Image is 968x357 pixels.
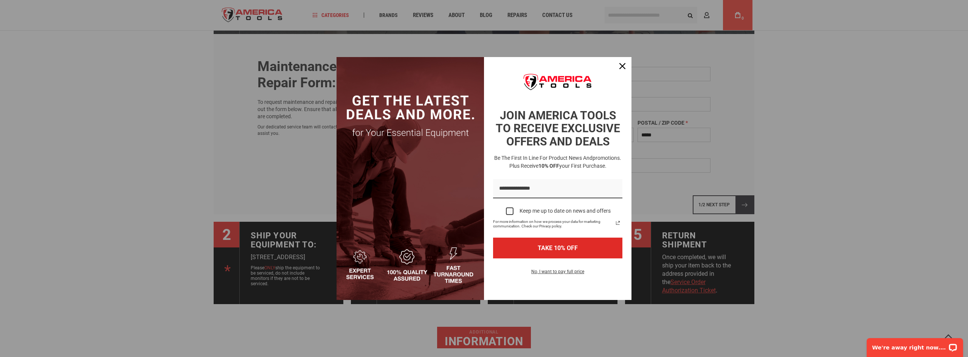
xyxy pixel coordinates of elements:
svg: close icon [619,63,625,69]
input: Email field [493,179,622,198]
h3: Be the first in line for product news and [492,154,624,170]
button: No, I want to pay full price [525,267,590,280]
svg: link icon [613,218,622,227]
iframe: LiveChat chat widget [862,333,968,357]
button: TAKE 10% OFF [493,238,622,258]
span: For more information on how we process your data for marketing communication. Check our Privacy p... [493,219,613,229]
a: Read our Privacy Policy [613,218,622,227]
strong: 10% OFF [538,163,559,169]
button: Close [613,57,631,75]
div: Keep me up to date on news and offers [520,208,611,214]
strong: JOIN AMERICA TOOLS TO RECEIVE EXCLUSIVE OFFERS AND DEALS [496,109,620,148]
